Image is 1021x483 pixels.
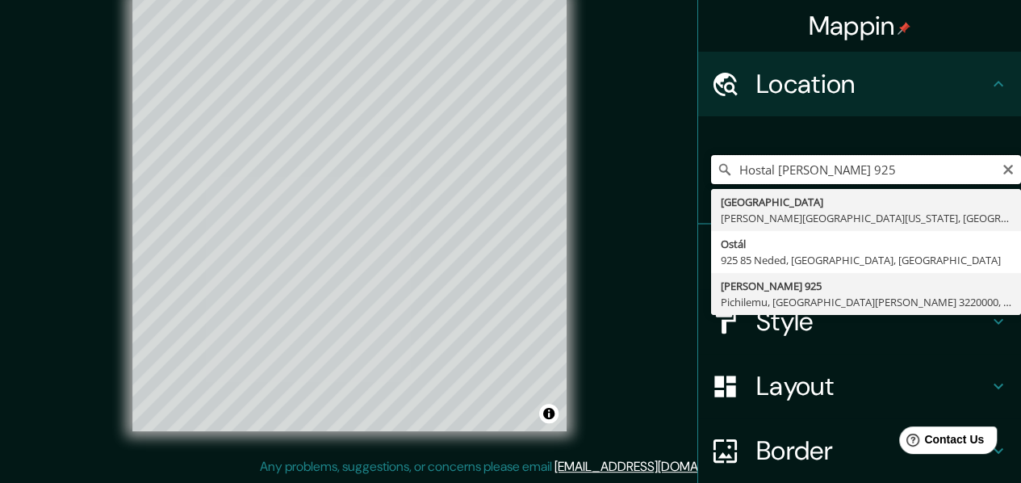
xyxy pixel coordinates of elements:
[698,289,1021,354] div: Style
[756,370,989,402] h4: Layout
[711,155,1021,184] input: Pick your city or area
[1002,161,1015,176] button: Clear
[698,225,1021,289] div: Pins
[756,68,989,100] h4: Location
[721,294,1011,310] div: Pichilemu, [GEOGRAPHIC_DATA][PERSON_NAME] 3220000, [GEOGRAPHIC_DATA]
[877,420,1003,465] iframe: Help widget launcher
[698,354,1021,418] div: Layout
[721,210,1011,226] div: [PERSON_NAME][GEOGRAPHIC_DATA][US_STATE], [GEOGRAPHIC_DATA]
[721,278,1011,294] div: [PERSON_NAME] 925
[698,52,1021,116] div: Location
[260,457,756,477] p: Any problems, suggestions, or concerns please email .
[539,404,559,423] button: Toggle attribution
[721,194,1011,210] div: [GEOGRAPHIC_DATA]
[698,418,1021,483] div: Border
[721,252,1011,268] div: 925 85 Neded, [GEOGRAPHIC_DATA], [GEOGRAPHIC_DATA]
[721,236,1011,252] div: Ostál
[756,305,989,338] h4: Style
[554,458,754,475] a: [EMAIL_ADDRESS][DOMAIN_NAME]
[756,435,989,467] h4: Border
[809,10,911,42] h4: Mappin
[898,22,910,35] img: pin-icon.png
